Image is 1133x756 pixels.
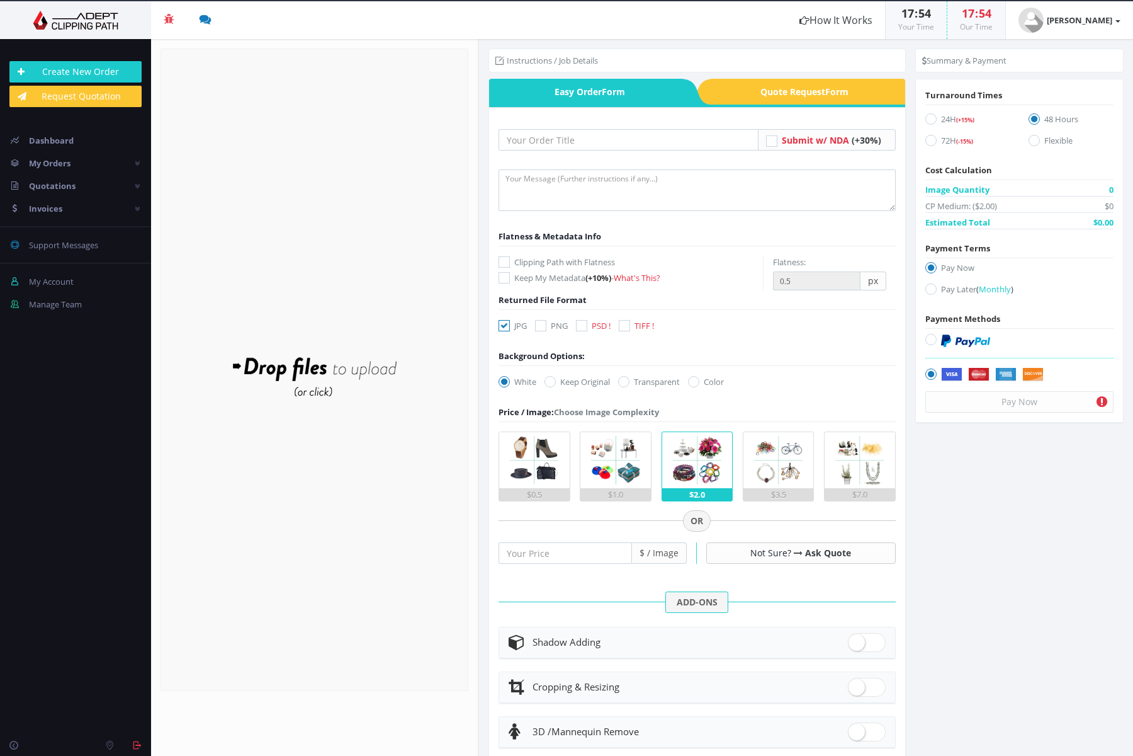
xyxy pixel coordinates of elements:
[860,272,886,290] span: px
[956,113,974,125] a: (+15%)
[29,239,98,251] span: Support Messages
[925,89,1002,101] span: Turnaround Times
[713,79,906,105] span: Quote Request
[914,6,918,21] span: :
[976,283,1013,295] a: (Monthly)
[1047,14,1112,26] strong: [PERSON_NAME]
[956,135,973,146] a: (-15%)
[592,320,611,331] span: PSD !
[782,134,881,146] a: Submit w/ NDA (+30%)
[632,542,687,564] span: $ / Image
[580,488,651,501] div: $1.0
[1093,216,1113,229] span: $0.00
[750,547,791,559] span: Not Sure?
[1029,134,1113,151] label: Flexible
[533,680,619,693] span: Cropping & Resizing
[9,86,142,107] a: Request Quotation
[29,299,82,310] span: Manage Team
[825,488,895,501] div: $7.0
[922,54,1006,67] li: Summary & Payment
[782,134,849,146] span: Submit w/ NDA
[29,276,74,287] span: My Account
[669,432,725,488] img: 3.png
[585,272,611,283] span: (+10%)
[918,6,931,21] span: 54
[941,368,1044,382] img: Securely by Stripe
[960,21,993,32] small: Our Time
[925,216,990,229] span: Estimated Total
[743,488,814,501] div: $3.5
[495,54,598,67] li: Instructions / Job Details
[898,21,934,32] small: Your Time
[489,79,682,105] span: Easy Order
[602,86,625,98] i: Form
[499,272,763,284] label: Keep My Metadata -
[925,261,1113,278] label: Pay Now
[499,231,601,242] span: Flatness & Metadata Info
[1105,200,1113,212] span: $0
[614,272,660,283] a: What's This?
[1006,1,1133,39] a: [PERSON_NAME]
[499,542,632,564] input: Your Price
[489,79,682,105] a: Easy OrderForm
[925,164,992,176] span: Cost Calculation
[925,313,1000,324] span: Payment Methods
[544,375,610,388] label: Keep Original
[29,180,76,192] span: Quotations
[974,6,979,21] span: :
[787,1,885,39] a: How It Works
[587,432,643,488] img: 2.png
[831,432,888,488] img: 5.png
[956,116,974,124] span: (+15%)
[29,135,74,146] span: Dashboard
[852,134,881,146] span: (+30%)
[9,11,142,30] img: Adept Graphics
[533,725,551,738] span: 3D /
[634,320,654,331] span: TIFF !
[9,61,142,83] a: Create New Order
[901,6,914,21] span: 17
[499,406,659,418] div: Choose Image Complexity
[506,432,562,488] img: 1.png
[956,137,973,146] span: (-15%)
[925,283,1113,300] label: Pay Later
[713,79,906,105] a: Quote RequestForm
[941,335,990,347] img: PayPal
[535,319,568,332] label: PNG
[499,406,554,418] span: Price / Image:
[683,510,711,532] span: OR
[773,256,806,268] label: Flatness:
[925,113,1010,130] label: 24H
[1018,8,1044,33] img: user_default.jpg
[925,200,997,212] span: CP Medium: ($2.00)
[1029,113,1113,130] label: 48 Hours
[979,283,1011,295] span: Monthly
[750,432,806,488] img: 4.png
[499,375,536,388] label: White
[662,488,733,501] div: $2.0
[499,488,570,501] div: $0.5
[499,319,527,332] label: JPG
[1109,183,1113,196] span: 0
[29,157,70,169] span: My Orders
[499,294,587,306] span: Returned File Format
[962,6,974,21] span: 17
[533,636,600,648] span: Shadow Adding
[805,547,851,559] a: Ask Quote
[533,725,639,738] span: Mannequin Remove
[925,134,1010,151] label: 72H
[688,375,724,388] label: Color
[499,350,585,362] div: Background Options:
[925,183,989,196] span: Image Quantity
[499,256,763,268] label: Clipping Path with Flatness
[499,129,758,151] input: Your Order Title
[825,86,848,98] i: Form
[618,375,680,388] label: Transparent
[665,592,728,613] span: ADD-ONS
[925,243,990,254] span: Payment Terms
[979,6,991,21] span: 54
[29,203,62,214] span: Invoices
